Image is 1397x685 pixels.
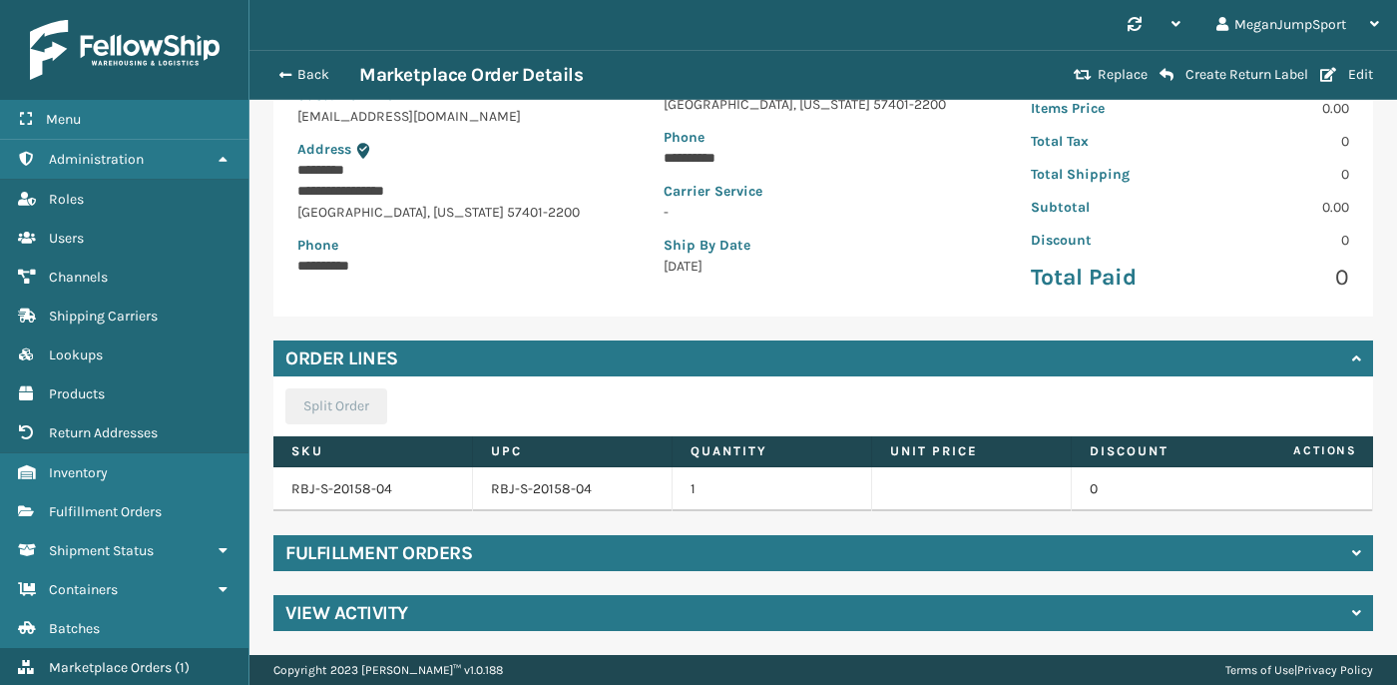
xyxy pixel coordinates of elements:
span: Channels [49,269,108,286]
td: RBJ-S-20158-04 [473,467,673,511]
span: Fulfillment Orders [49,503,162,520]
p: Ship By Date [664,235,982,256]
p: Copyright 2023 [PERSON_NAME]™ v 1.0.188 [273,655,503,685]
span: Products [49,385,105,402]
p: Carrier Service [664,181,982,202]
p: - [664,202,982,223]
a: Terms of Use [1225,663,1294,677]
button: Replace [1068,66,1154,84]
span: Menu [46,111,81,128]
span: Marketplace Orders [49,659,172,676]
span: ( 1 ) [175,659,190,676]
img: logo [30,20,220,80]
p: Phone [297,235,616,256]
button: Create Return Label [1154,66,1314,84]
h4: Order Lines [285,346,398,370]
p: 0 [1201,230,1349,251]
p: Discount [1031,230,1178,251]
span: Shipment Status [49,542,154,559]
span: Roles [49,191,84,208]
p: [GEOGRAPHIC_DATA] , [US_STATE] 57401-2200 [297,202,616,223]
span: Batches [49,620,100,637]
p: Total Paid [1031,263,1178,293]
label: Unit Price [890,442,1053,460]
p: 0.00 [1201,98,1349,119]
p: [DATE] [664,256,982,277]
td: 1 [673,467,872,511]
p: 0 [1201,263,1349,293]
p: [GEOGRAPHIC_DATA] , [US_STATE] 57401-2200 [664,94,982,115]
span: Shipping Carriers [49,308,158,325]
h4: Fulfillment Orders [285,541,472,565]
p: 0.00 [1201,197,1349,218]
span: Administration [49,151,144,168]
label: UPC [491,442,654,460]
p: Items Price [1031,98,1178,119]
span: Return Addresses [49,424,158,441]
p: Total Shipping [1031,164,1178,185]
td: 0 [1072,467,1271,511]
h3: Marketplace Order Details [359,63,583,87]
h4: View Activity [285,601,408,625]
i: Replace [1074,68,1092,82]
p: Subtotal [1031,197,1178,218]
p: [EMAIL_ADDRESS][DOMAIN_NAME] [297,106,616,127]
span: Users [49,230,84,247]
button: Split Order [285,388,387,424]
p: Phone [664,127,982,148]
a: RBJ-S-20158-04 [291,480,392,497]
span: Lookups [49,346,103,363]
span: Inventory [49,464,108,481]
span: Actions [1230,434,1369,467]
p: Total Tax [1031,131,1178,152]
button: Edit [1314,66,1379,84]
p: 0 [1201,131,1349,152]
a: Privacy Policy [1297,663,1373,677]
label: Quantity [691,442,853,460]
div: | [1225,655,1373,685]
label: SKU [291,442,454,460]
button: Back [267,66,359,84]
span: Containers [49,581,118,598]
i: Create Return Label [1160,67,1173,83]
span: Address [297,141,351,158]
label: Discount [1090,442,1252,460]
i: Edit [1320,68,1336,82]
p: 0 [1201,164,1349,185]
